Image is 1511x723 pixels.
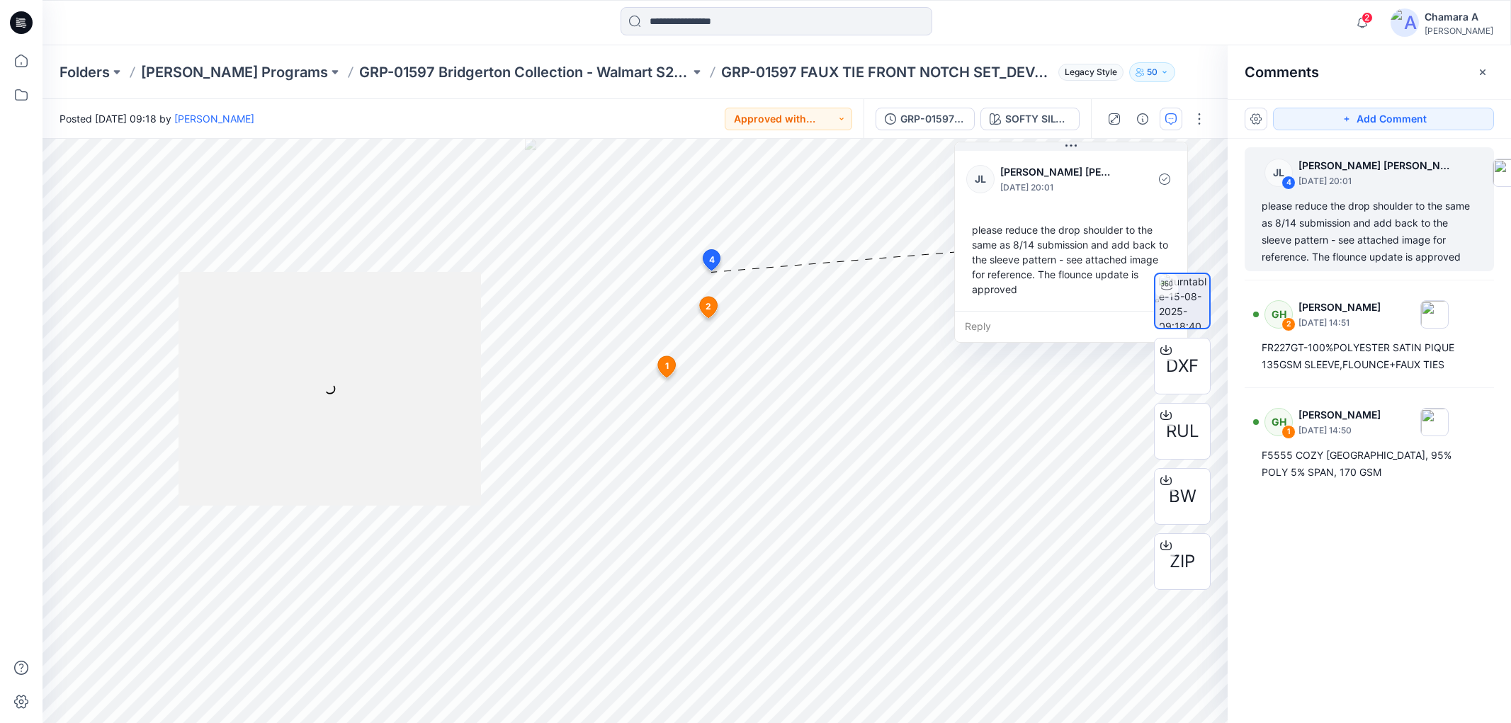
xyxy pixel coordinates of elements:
[60,111,254,126] span: Posted [DATE] 09:18 by
[1281,176,1296,190] div: 4
[1131,108,1154,130] button: Details
[1264,408,1293,436] div: GH
[876,108,975,130] button: GRP-01597 FAUX TIE FRONT NOTCH SET_DEV_REV4
[721,62,1052,82] p: GRP-01597 FAUX TIE FRONT NOTCH SET_DEV_REV4
[966,217,1176,302] div: please reduce the drop shoulder to the same as 8/14 submission and add back to the sleeve pattern...
[1264,300,1293,329] div: GH
[1147,64,1158,80] p: 50
[980,108,1080,130] button: SOFTY SILVER
[1000,181,1116,195] p: [DATE] 20:01
[1169,484,1196,509] span: BW
[1262,447,1477,481] div: F5555 COZY [GEOGRAPHIC_DATA], 95% POLY 5% SPAN, 170 GSM
[1273,108,1494,130] button: Add Comment
[1262,198,1477,266] div: please reduce the drop shoulder to the same as 8/14 submission and add back to the sleeve pattern...
[1058,64,1124,81] span: Legacy Style
[174,113,254,125] a: [PERSON_NAME]
[1159,274,1209,328] img: turntable-15-08-2025-09:18:40
[359,62,690,82] a: GRP-01597 Bridgerton Collection - Walmart S2 Summer 2026
[1298,174,1453,188] p: [DATE] 20:01
[1281,317,1296,331] div: 2
[60,62,110,82] a: Folders
[955,311,1187,342] div: Reply
[900,111,966,127] div: GRP-01597 FAUX TIE FRONT NOTCH SET_DEV_REV4
[1281,425,1296,439] div: 1
[706,300,711,313] span: 2
[1298,423,1381,438] p: [DATE] 14:50
[1166,353,1199,379] span: DXF
[141,62,328,82] a: [PERSON_NAME] Programs
[1053,62,1124,82] button: Legacy Style
[1000,164,1116,181] p: [PERSON_NAME] [PERSON_NAME]
[709,254,715,266] span: 4
[1264,159,1293,187] div: JL
[1262,339,1477,373] div: FR227GT-100%POLYESTER SATIN PIQUE 135GSM SLEEVE,FLOUNCE+FAUX TIES
[1170,549,1195,574] span: ZIP
[1425,25,1493,36] div: [PERSON_NAME]
[1425,8,1493,25] div: Chamara A
[1298,299,1381,316] p: [PERSON_NAME]
[1298,406,1381,423] p: [PERSON_NAME]
[1245,64,1319,81] h2: Comments
[1391,8,1419,37] img: avatar
[1362,12,1373,23] span: 2
[1298,157,1453,174] p: [PERSON_NAME] [PERSON_NAME]
[1298,316,1381,330] p: [DATE] 14:51
[1129,62,1175,82] button: 50
[1005,111,1070,127] div: SOFTY SILVER
[665,360,669,372] span: 1
[1166,419,1199,444] span: RUL
[966,165,995,193] div: JL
